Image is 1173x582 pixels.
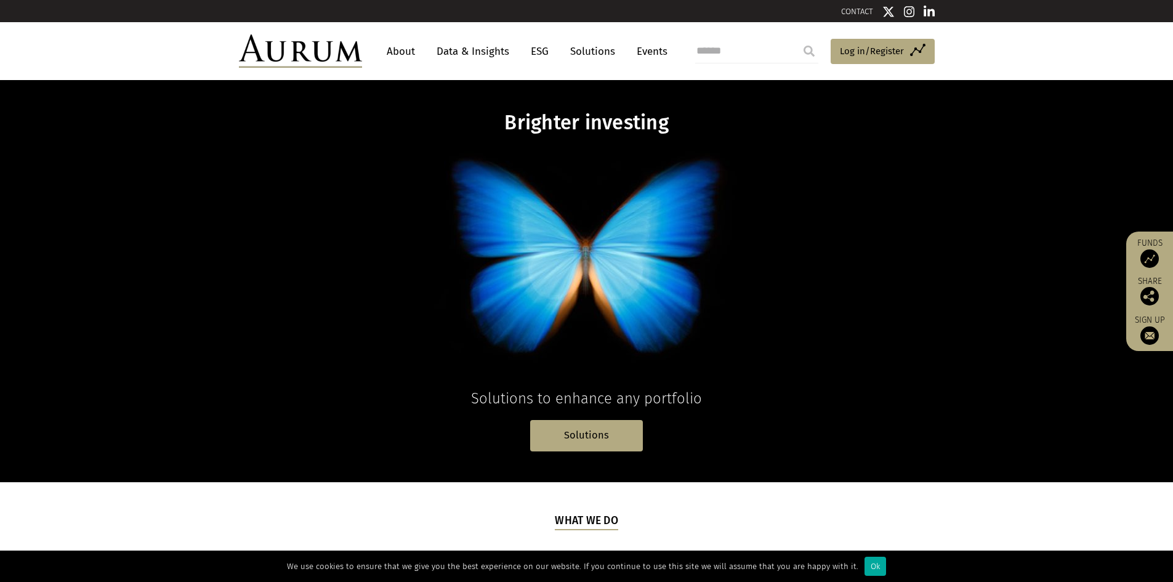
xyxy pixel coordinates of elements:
[840,44,904,59] span: Log in/Register
[555,513,618,530] h5: What we do
[882,6,895,18] img: Twitter icon
[381,40,421,63] a: About
[530,420,643,451] a: Solutions
[564,40,621,63] a: Solutions
[471,390,702,407] span: Solutions to enhance any portfolio
[924,6,935,18] img: Linkedin icon
[865,557,886,576] div: Ok
[631,40,667,63] a: Events
[525,40,555,63] a: ESG
[1140,326,1159,345] img: Sign up to our newsletter
[1132,238,1167,268] a: Funds
[1132,277,1167,305] div: Share
[841,7,873,16] a: CONTACT
[349,111,824,135] h1: Brighter investing
[1140,287,1159,305] img: Share this post
[430,40,515,63] a: Data & Insights
[239,34,362,68] img: Aurum
[1132,315,1167,345] a: Sign up
[831,39,935,65] a: Log in/Register
[904,6,915,18] img: Instagram icon
[1140,249,1159,268] img: Access Funds
[797,39,821,63] input: Submit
